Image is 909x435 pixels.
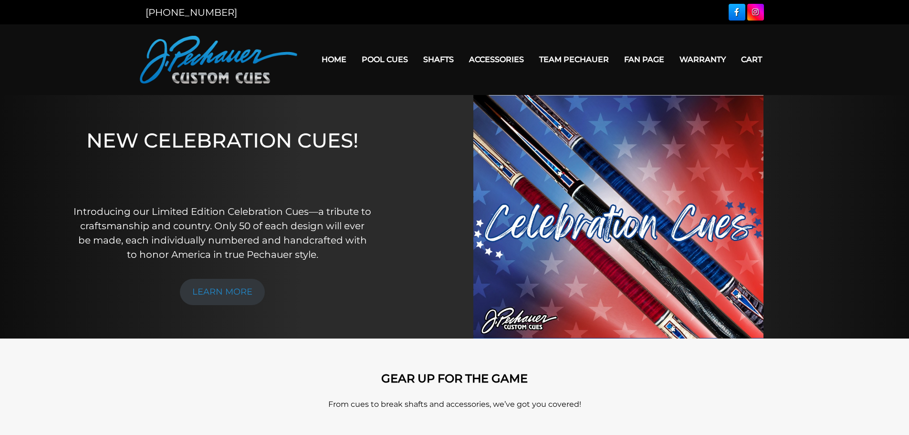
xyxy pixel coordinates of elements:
a: [PHONE_NUMBER] [146,7,237,18]
p: From cues to break shafts and accessories, we’ve got you covered! [183,399,727,410]
a: Accessories [461,47,532,72]
a: Shafts [416,47,461,72]
a: LEARN MORE [180,279,265,305]
a: Pool Cues [354,47,416,72]
img: Pechauer Custom Cues [140,36,297,84]
a: Home [314,47,354,72]
p: Introducing our Limited Edition Celebration Cues—a tribute to craftsmanship and country. Only 50 ... [73,204,372,262]
a: Fan Page [616,47,672,72]
a: Cart [733,47,770,72]
a: Team Pechauer [532,47,616,72]
a: Warranty [672,47,733,72]
strong: GEAR UP FOR THE GAME [381,371,528,385]
h1: NEW CELEBRATION CUES! [73,128,372,191]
